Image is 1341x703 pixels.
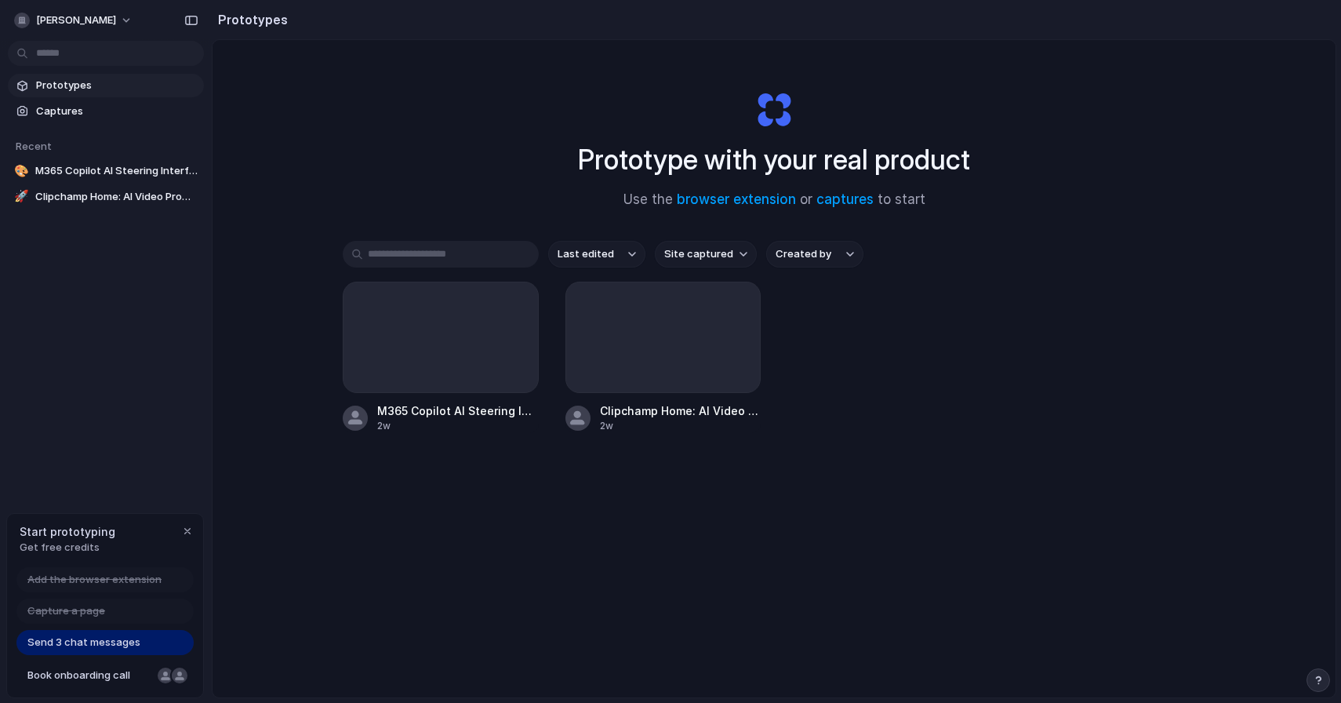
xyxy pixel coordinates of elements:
div: Christian Iacullo [170,666,189,685]
span: Site captured [664,246,733,262]
div: 2w [600,419,761,433]
span: Send 3 chat messages [27,635,140,650]
span: M365 Copilot AI Steering Interface [35,163,198,179]
span: Add the browser extension [27,572,162,588]
span: Clipchamp Home: AI Video Prompt Bar [600,402,761,419]
div: 🚀 [14,189,29,205]
div: 🎨 [14,163,29,179]
a: browser extension [677,191,796,207]
button: Last edited [548,241,645,268]
span: Start prototyping [20,523,115,540]
div: 2w [377,419,539,433]
a: captures [816,191,874,207]
button: Created by [766,241,863,268]
a: 🎨M365 Copilot AI Steering Interface [8,159,204,183]
span: Recent [16,140,52,152]
a: Captures [8,100,204,123]
span: Created by [776,246,831,262]
span: [PERSON_NAME] [36,13,116,28]
span: Last edited [558,246,614,262]
span: Capture a page [27,603,105,619]
h2: Prototypes [212,10,288,29]
a: Book onboarding call [16,663,194,688]
span: Use the or to start [623,190,925,210]
a: Clipchamp Home: AI Video Prompt Bar2w [565,282,761,433]
span: Captures [36,104,198,119]
span: Book onboarding call [27,668,151,683]
div: Nicole Kubica [156,666,175,685]
a: 🚀Clipchamp Home: AI Video Prompt Bar [8,185,204,209]
span: Prototypes [36,78,198,93]
button: Site captured [655,241,757,268]
span: M365 Copilot AI Steering Interface [377,402,539,419]
a: M365 Copilot AI Steering Interface2w [343,282,539,433]
h1: Prototype with your real product [578,139,970,180]
a: Prototypes [8,74,204,97]
span: Clipchamp Home: AI Video Prompt Bar [35,189,198,205]
span: Get free credits [20,540,115,555]
button: [PERSON_NAME] [8,8,140,33]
